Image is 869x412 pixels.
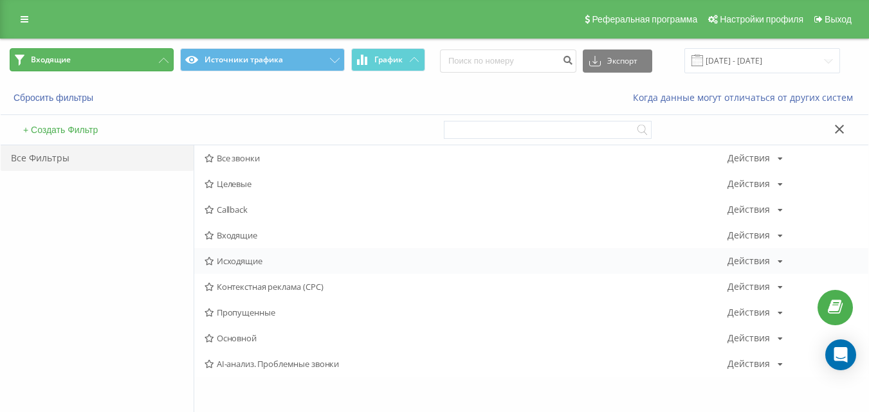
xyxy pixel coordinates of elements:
[727,154,770,163] div: Действия
[720,14,803,24] span: Настройки профиля
[351,48,425,71] button: График
[205,231,727,240] span: Входящие
[727,334,770,343] div: Действия
[727,231,770,240] div: Действия
[10,92,100,103] button: Сбросить фильтры
[205,282,727,291] span: Контекстная реклама (CPC)
[825,14,852,24] span: Выход
[825,339,856,370] div: Open Intercom Messenger
[1,145,194,171] div: Все Фильтры
[727,179,770,188] div: Действия
[583,49,652,73] button: Экспорт
[633,91,859,103] a: Когда данные могут отличаться от других систем
[205,179,727,188] span: Целевые
[440,49,576,73] input: Поиск по номеру
[830,123,849,137] button: Закрыть
[727,282,770,291] div: Действия
[205,205,727,214] span: Callback
[374,55,403,64] span: График
[10,48,174,71] button: Входящие
[205,154,727,163] span: Все звонки
[205,334,727,343] span: Основной
[727,256,770,265] div: Действия
[205,359,727,368] span: AI-анализ. Проблемные звонки
[205,256,727,265] span: Исходящие
[180,48,344,71] button: Источники трафика
[727,359,770,368] div: Действия
[19,124,102,136] button: + Создать Фильтр
[31,55,71,65] span: Входящие
[592,14,697,24] span: Реферальная программа
[205,308,727,317] span: Пропущенные
[727,205,770,214] div: Действия
[727,308,770,317] div: Действия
